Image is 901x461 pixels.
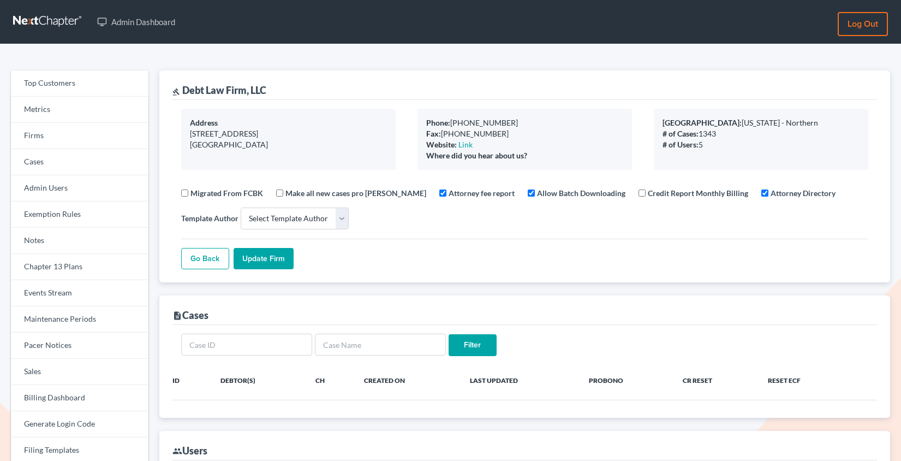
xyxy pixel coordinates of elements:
[11,254,148,280] a: Chapter 13 Plans
[663,117,860,128] div: [US_STATE] - Northern
[11,123,148,149] a: Firms
[172,88,180,96] i: gavel
[355,369,461,391] th: Created On
[315,334,446,356] input: Case Name
[190,187,263,199] label: Migrated From FCBK
[838,12,888,36] a: Log out
[426,128,623,139] div: [PHONE_NUMBER]
[172,311,182,321] i: description
[759,369,850,391] th: Reset ECF
[181,212,238,224] label: Template Author
[307,369,355,391] th: Ch
[11,411,148,438] a: Generate Login Code
[580,369,674,391] th: ProBono
[458,140,473,149] a: Link
[159,369,212,391] th: ID
[663,128,860,139] div: 1343
[11,333,148,359] a: Pacer Notices
[234,248,294,270] input: Update Firm
[11,149,148,175] a: Cases
[426,151,527,160] b: Where did you hear about us?
[771,187,836,199] label: Attorney Directory
[172,309,208,322] div: Cases
[11,228,148,254] a: Notes
[11,385,148,411] a: Billing Dashboard
[11,70,148,97] a: Top Customers
[172,444,207,457] div: Users
[663,118,742,127] b: [GEOGRAPHIC_DATA]:
[172,84,266,97] div: Debt Law Firm, LLC
[11,97,148,123] a: Metrics
[674,369,759,391] th: CR Reset
[648,187,748,199] label: Credit Report Monthly Billing
[426,140,457,149] b: Website:
[11,359,148,385] a: Sales
[190,118,218,127] b: Address
[212,369,307,391] th: Debtor(s)
[426,118,450,127] b: Phone:
[426,129,441,138] b: Fax:
[449,187,515,199] label: Attorney fee report
[190,139,387,150] div: [GEOGRAPHIC_DATA]
[11,306,148,333] a: Maintenance Periods
[181,248,229,270] a: Go Back
[11,175,148,202] a: Admin Users
[11,280,148,306] a: Events Stream
[181,334,312,356] input: Case ID
[426,117,623,128] div: [PHONE_NUMBER]
[449,334,497,356] input: Filter
[537,187,625,199] label: Allow Batch Downloading
[663,139,860,150] div: 5
[92,12,181,32] a: Admin Dashboard
[663,129,699,138] b: # of Cases:
[11,202,148,228] a: Exemption Rules
[172,446,182,456] i: group
[190,128,387,139] div: [STREET_ADDRESS]
[461,369,580,391] th: Last Updated
[285,187,426,199] label: Make all new cases pro [PERSON_NAME]
[663,140,699,149] b: # of Users:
